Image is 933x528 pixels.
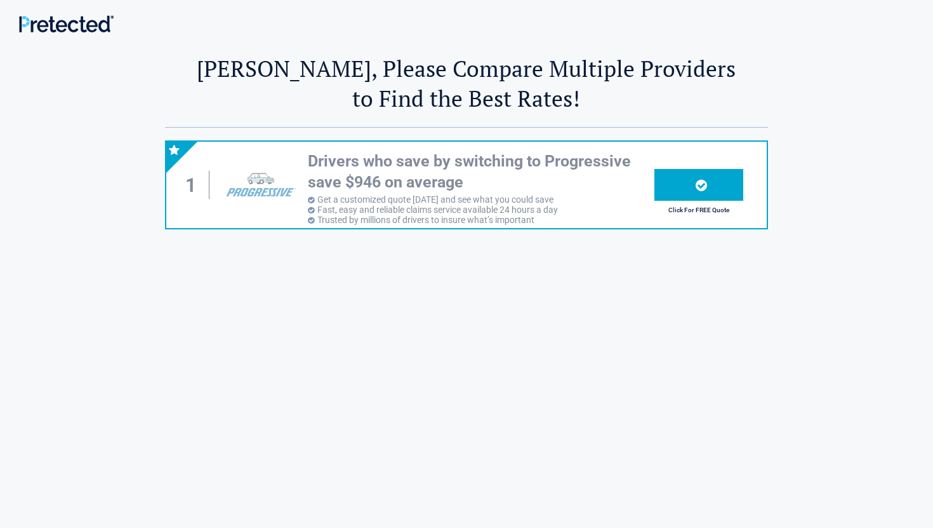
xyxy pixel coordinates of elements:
[165,53,768,113] h2: [PERSON_NAME], Please Compare Multiple Providers to Find the Best Rates!
[308,194,654,205] li: Get a customized quote [DATE] and see what you could save
[19,15,114,32] img: Main Logo
[308,151,654,193] h3: Drivers who save by switching to Progressive save $946 on average
[179,171,209,200] div: 1
[308,215,654,225] li: Trusted by millions of drivers to insure what’s important
[220,165,301,205] img: progressive's logo
[308,205,654,215] li: Fast, easy and reliable claims service available 24 hours a day
[654,206,743,213] h2: Click For FREE Quote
